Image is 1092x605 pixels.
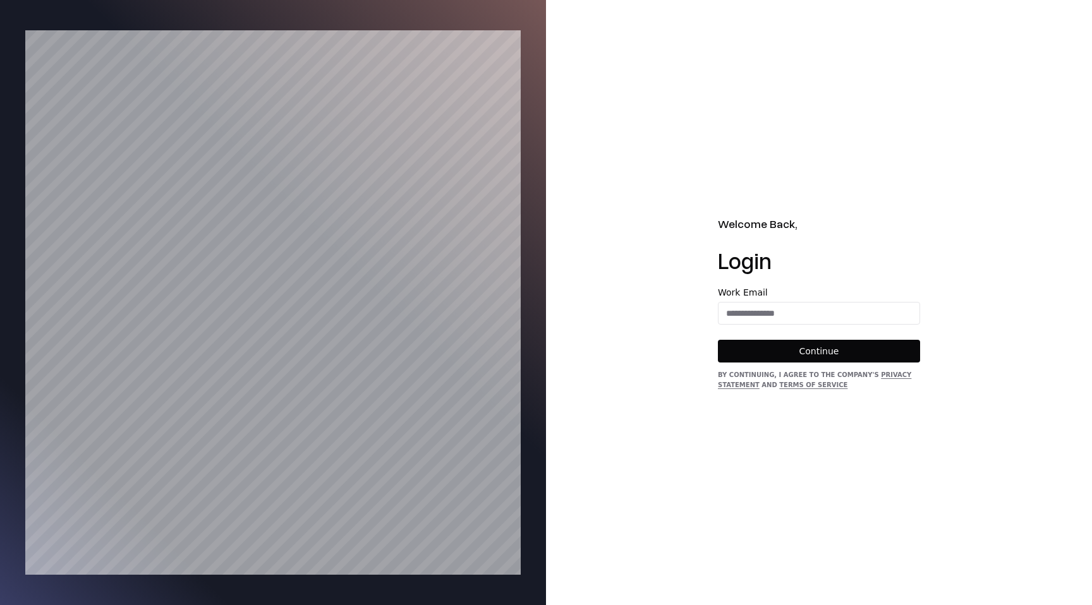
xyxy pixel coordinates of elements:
[718,248,920,273] h1: Login
[718,215,920,232] h2: Welcome Back,
[779,381,847,388] a: Terms of Service
[718,340,920,362] button: Continue
[718,371,911,388] a: Privacy Statement
[718,288,920,297] label: Work Email
[718,370,920,390] div: By continuing, I agree to the Company's and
